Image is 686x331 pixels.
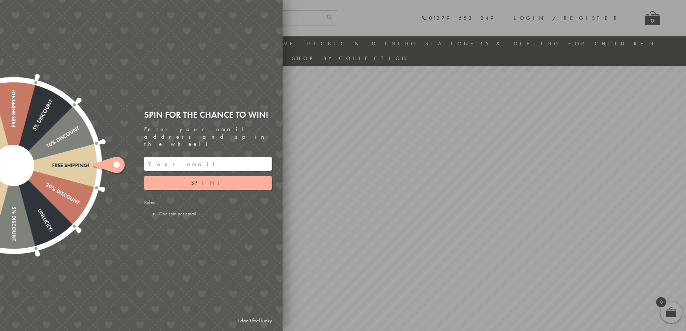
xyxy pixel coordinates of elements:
div: 5% Discount [11,98,54,167]
div: 20% Discount [12,163,80,206]
div: 5% Discount [10,166,17,241]
div: 10% Discount [12,125,80,168]
button: Spin! [144,176,272,190]
div: Enter your email address and spin the wheel! [144,126,272,148]
a: I don't feel lucky [234,314,275,327]
div: Unlucky! [11,164,54,232]
div: Spin for the chance to win! [144,109,272,120]
li: One spin per email [158,210,272,217]
div: Free shipping! [14,162,89,169]
span: Spin! [191,179,225,187]
div: Rules: [144,199,272,217]
div: Free shipping! [10,90,17,166]
input: Your email [144,157,272,171]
